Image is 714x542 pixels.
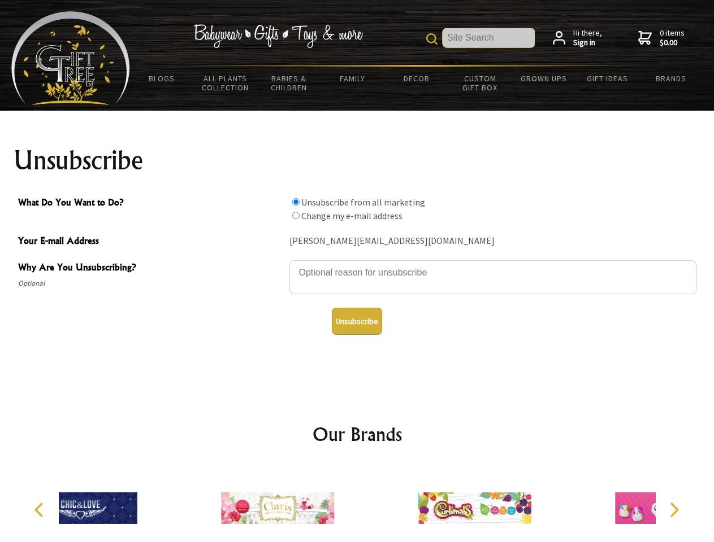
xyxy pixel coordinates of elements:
[18,260,284,277] span: Why Are You Unsubscribing?
[448,67,512,99] a: Custom Gift Box
[292,198,300,206] input: What Do You Want to Do?
[660,28,685,48] span: 0 items
[443,28,535,47] input: Site Search
[130,67,194,90] a: BLOGS
[23,421,692,448] h2: Our Brands
[573,28,602,48] span: Hi there,
[289,233,696,250] div: [PERSON_NAME][EMAIL_ADDRESS][DOMAIN_NAME]
[575,67,639,90] a: Gift Ideas
[301,210,403,221] label: Change my e-mail address
[18,234,284,250] span: Your E-mail Address
[321,67,385,90] a: Family
[639,67,703,90] a: Brands
[332,308,382,335] button: Unsubscribe
[660,38,685,48] strong: $0.00
[194,67,258,99] a: All Plants Collection
[18,195,284,212] span: What Do You Want to Do?
[18,277,284,290] span: Optional
[292,212,300,219] input: What Do You Want to Do?
[11,11,130,105] img: Babyware - Gifts - Toys and more...
[257,67,321,99] a: Babies & Children
[14,147,701,174] h1: Unsubscribe
[426,33,438,45] img: product search
[661,497,686,522] button: Next
[512,67,575,90] a: Grown Ups
[638,28,685,48] a: 0 items$0.00
[553,28,602,48] a: Hi there,Sign in
[28,497,53,522] button: Previous
[289,260,696,294] textarea: Why Are You Unsubscribing?
[193,24,363,48] img: Babywear - Gifts - Toys & more
[384,67,448,90] a: Decor
[301,196,425,208] label: Unsubscribe from all marketing
[573,38,602,48] strong: Sign in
